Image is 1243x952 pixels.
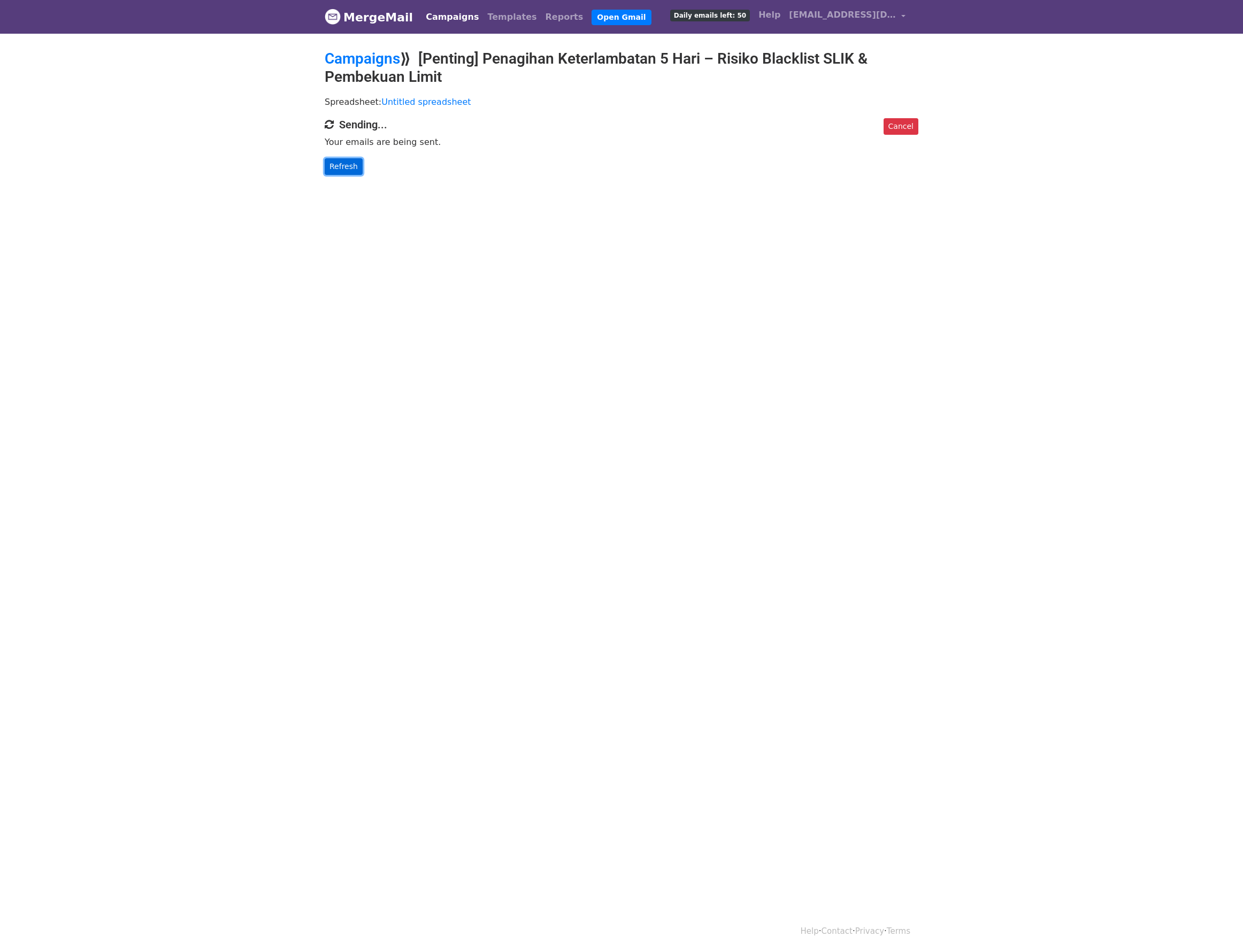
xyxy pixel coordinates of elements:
[421,6,483,28] a: Campaigns
[789,9,896,21] span: [EMAIL_ADDRESS][DOMAIN_NAME]
[884,118,918,135] a: Cancel
[325,158,363,175] a: Refresh
[325,96,918,108] p: Spreadsheet:
[541,6,588,28] a: Reports
[855,926,884,936] a: Privacy
[381,97,471,107] a: Untitled spreadsheet
[822,926,853,936] a: Contact
[754,4,785,26] a: Help
[325,118,918,131] h4: Sending...
[325,50,918,86] h2: ⟫ [Penting] Penagihan Keterlambatan 5 Hari – Risiko Blacklist SLIK & Pembekuan Limit
[325,50,400,67] a: Campaigns
[670,10,750,21] span: Daily emails left: 50
[325,136,918,148] p: Your emails are being sent.
[325,6,413,28] a: MergeMail
[592,10,651,25] a: Open Gmail
[801,926,819,936] a: Help
[887,926,910,936] a: Terms
[666,4,754,26] a: Daily emails left: 50
[325,9,341,25] img: MergeMail logo
[483,6,541,28] a: Templates
[785,4,910,29] a: [EMAIL_ADDRESS][DOMAIN_NAME]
